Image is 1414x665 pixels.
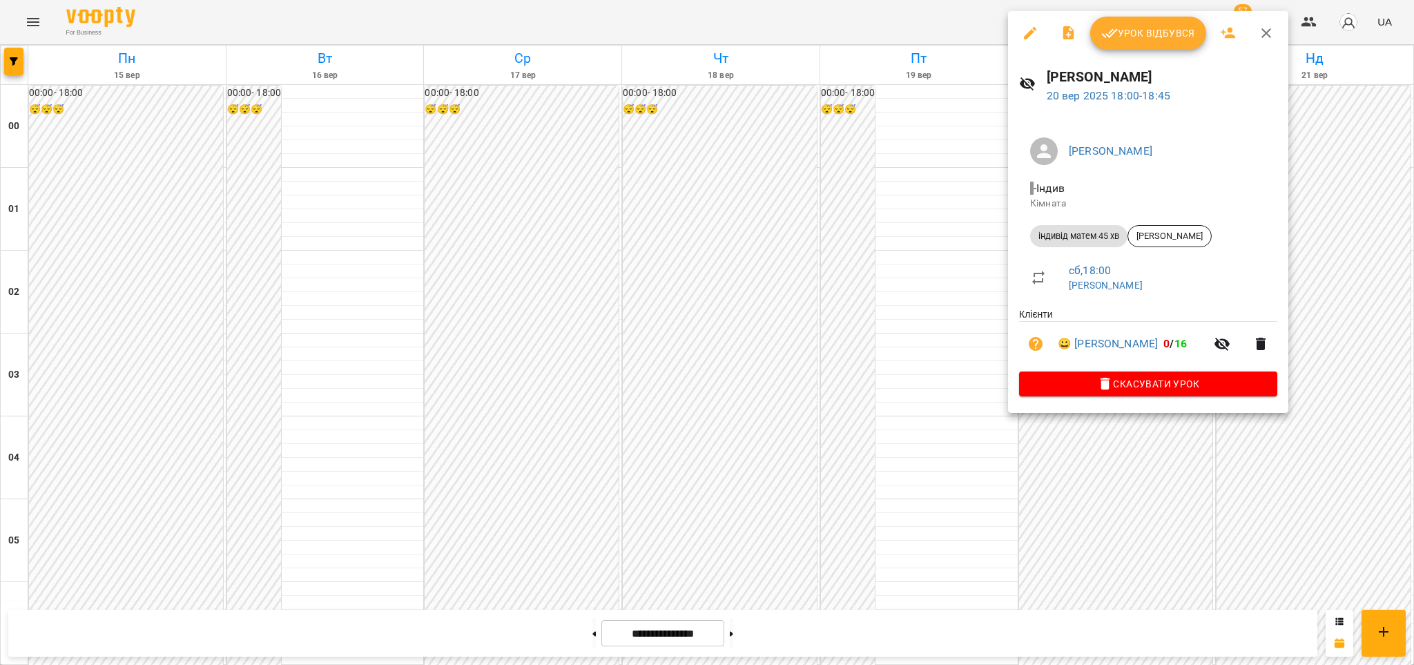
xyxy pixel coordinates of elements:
a: [PERSON_NAME] [1069,280,1143,291]
span: Урок відбувся [1101,25,1195,41]
span: 0 [1163,337,1170,350]
div: [PERSON_NAME] [1127,225,1212,247]
span: індивід матем 45 хв [1030,230,1127,242]
span: - Індив [1030,182,1067,195]
span: 16 [1174,337,1187,350]
button: Урок відбувся [1090,17,1206,50]
p: Кімната [1030,197,1266,211]
a: 20 вер 2025 18:00-18:45 [1047,89,1170,102]
button: Візит ще не сплачено. Додати оплату? [1019,327,1052,360]
a: сб , 18:00 [1069,264,1111,277]
a: 😀 [PERSON_NAME] [1058,336,1158,352]
a: [PERSON_NAME] [1069,144,1152,157]
ul: Клієнти [1019,307,1277,372]
b: / [1163,337,1187,350]
span: Скасувати Урок [1030,376,1266,392]
button: Скасувати Урок [1019,372,1277,396]
h6: [PERSON_NAME] [1047,66,1277,88]
span: [PERSON_NAME] [1128,230,1211,242]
